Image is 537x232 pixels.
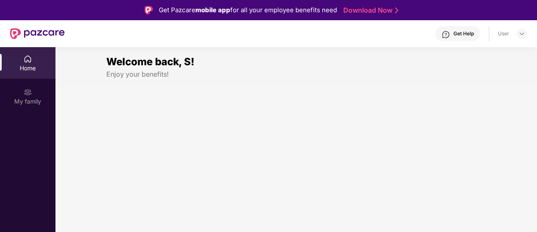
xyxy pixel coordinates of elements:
[24,55,32,63] img: svg+xml;base64,PHN2ZyBpZD0iSG9tZSIgeG1sbnM9Imh0dHA6Ly93d3cudzMub3JnLzIwMDAvc3ZnIiB3aWR0aD0iMjAiIG...
[10,28,65,39] img: New Pazcare Logo
[195,6,230,14] strong: mobile app
[106,70,486,79] div: Enjoy your benefits!
[343,6,396,15] a: Download Now
[498,30,509,37] div: User
[519,30,525,37] img: svg+xml;base64,PHN2ZyBpZD0iRHJvcGRvd24tMzJ4MzIiIHhtbG5zPSJodHRwOi8vd3d3LnczLm9yZy8yMDAwL3N2ZyIgd2...
[395,6,398,15] img: Stroke
[442,30,450,39] img: svg+xml;base64,PHN2ZyBpZD0iSGVscC0zMngzMiIgeG1sbnM9Imh0dHA6Ly93d3cudzMub3JnLzIwMDAvc3ZnIiB3aWR0aD...
[145,6,153,14] img: Logo
[106,56,195,68] span: Welcome back, S!
[24,88,32,96] img: svg+xml;base64,PHN2ZyB3aWR0aD0iMjAiIGhlaWdodD0iMjAiIHZpZXdCb3g9IjAgMCAyMCAyMCIgZmlsbD0ibm9uZSIgeG...
[453,30,474,37] div: Get Help
[159,5,337,15] div: Get Pazcare for all your employee benefits need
